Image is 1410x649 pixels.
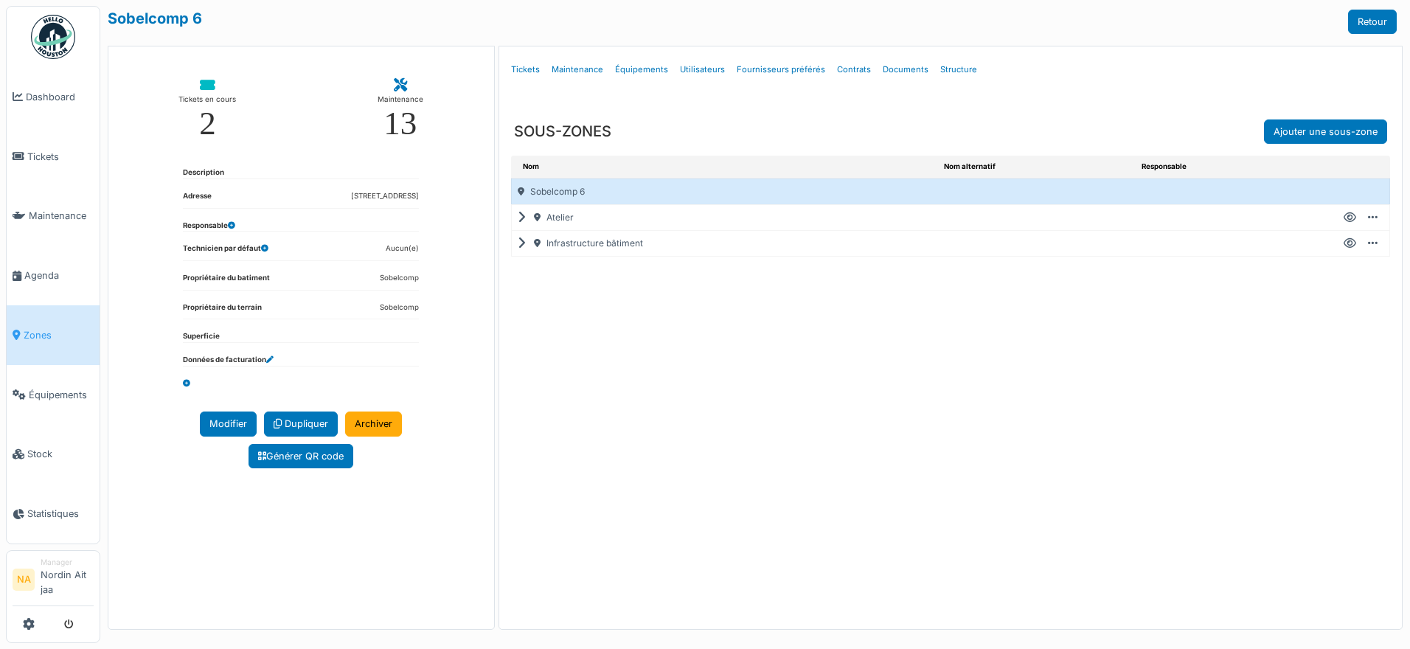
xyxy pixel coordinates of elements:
[13,569,35,591] li: NA
[514,122,611,140] h3: SOUS-ZONES
[200,412,257,436] a: Modifier
[183,243,268,260] dt: Technicien par défaut
[27,507,94,521] span: Statistiques
[1264,119,1387,144] a: Ajouter une sous-zone
[29,388,94,402] span: Équipements
[380,273,419,284] dd: Sobelcomp
[27,150,94,164] span: Tickets
[7,484,100,544] a: Statistiques
[934,52,983,87] a: Structure
[24,268,94,282] span: Agenda
[1136,156,1328,178] th: Responsable
[31,15,75,59] img: Badge_color-CXgf-gQk.svg
[1348,10,1397,34] a: Retour
[351,191,419,202] dd: [STREET_ADDRESS]
[178,92,236,107] div: Tickets en cours
[41,557,94,603] li: Nordin Ait jaa
[1344,211,1356,224] div: Voir
[183,167,224,178] dt: Description
[7,365,100,425] a: Équipements
[108,10,202,27] a: Sobelcomp 6
[378,92,423,107] div: Maintenance
[199,107,216,140] div: 2
[167,67,248,152] a: Tickets en cours 2
[249,444,353,468] a: Générer QR code
[41,557,94,568] div: Manager
[831,52,877,87] a: Contrats
[386,243,419,254] dd: Aucun(e)
[7,127,100,187] a: Tickets
[345,412,402,436] a: Archiver
[27,447,94,461] span: Stock
[7,67,100,127] a: Dashboard
[383,107,417,140] div: 13
[511,156,938,178] th: Nom
[7,305,100,365] a: Zones
[512,231,939,256] div: Infrastructure bâtiment
[264,412,338,436] a: Dupliquer
[7,187,100,246] a: Maintenance
[183,302,262,319] dt: Propriétaire du terrain
[183,191,212,208] dt: Adresse
[674,52,731,87] a: Utilisateurs
[183,273,270,290] dt: Propriétaire du batiment
[365,67,435,152] a: Maintenance 13
[877,52,934,87] a: Documents
[24,328,94,342] span: Zones
[938,156,1135,178] th: Nom alternatif
[183,331,220,342] dt: Superficie
[546,52,609,87] a: Maintenance
[609,52,674,87] a: Équipements
[7,246,100,305] a: Agenda
[505,52,546,87] a: Tickets
[380,302,419,313] dd: Sobelcomp
[512,205,939,230] div: Atelier
[13,557,94,606] a: NA ManagerNordin Ait jaa
[731,52,831,87] a: Fournisseurs préférés
[7,425,100,485] a: Stock
[29,209,94,223] span: Maintenance
[26,90,94,104] span: Dashboard
[1344,237,1356,250] div: Voir
[183,221,235,232] dt: Responsable
[512,179,939,204] div: Sobelcomp 6
[183,355,274,366] dt: Données de facturation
